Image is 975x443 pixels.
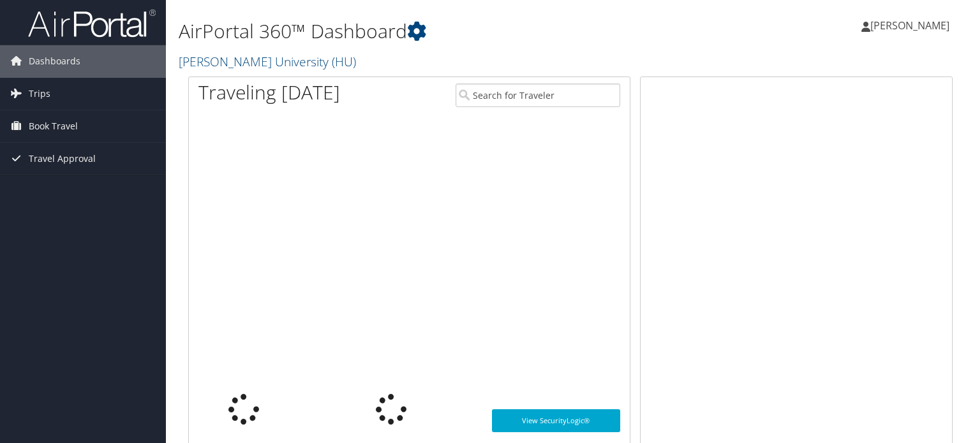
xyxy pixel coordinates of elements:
span: Travel Approval [29,143,96,175]
h1: Traveling [DATE] [198,79,340,106]
a: [PERSON_NAME] [861,6,962,45]
a: [PERSON_NAME] University (HU) [179,53,359,70]
input: Search for Traveler [456,84,620,107]
span: Dashboards [29,45,80,77]
img: airportal-logo.png [28,8,156,38]
span: [PERSON_NAME] [870,18,949,33]
a: View SecurityLogic® [492,409,620,432]
h1: AirPortal 360™ Dashboard [179,18,701,45]
span: Trips [29,78,50,110]
span: Book Travel [29,110,78,142]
